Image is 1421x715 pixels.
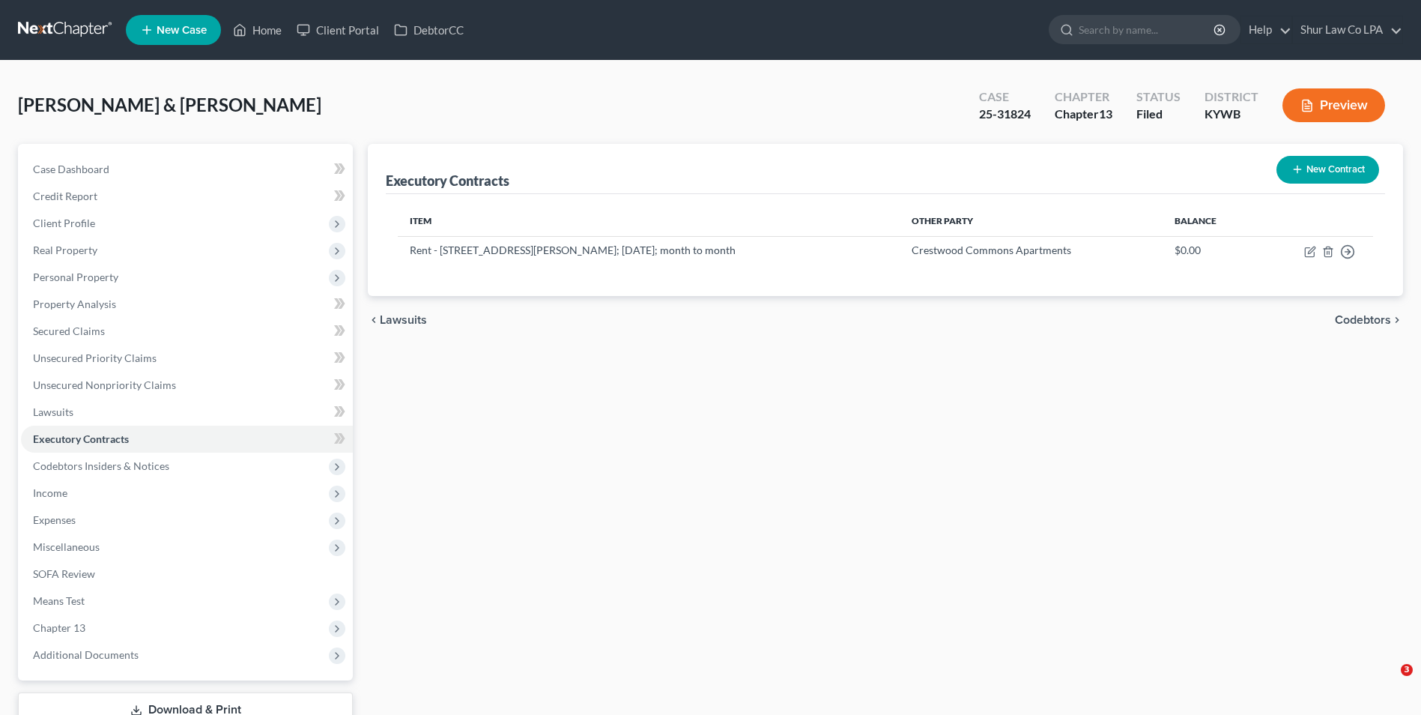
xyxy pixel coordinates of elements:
i: chevron_right [1391,314,1403,326]
div: Case [979,88,1031,106]
a: Credit Report [21,183,353,210]
span: Chapter 13 [33,621,85,634]
td: $0.00 [1163,236,1257,265]
span: Additional Documents [33,648,139,661]
span: Lawsuits [33,405,73,418]
a: Lawsuits [21,399,353,426]
span: Property Analysis [33,298,116,310]
td: Crestwood Commons Apartments [900,236,1163,265]
span: Personal Property [33,271,118,283]
a: Property Analysis [21,291,353,318]
span: Means Test [33,594,85,607]
a: Executory Contracts [21,426,353,453]
a: Unsecured Nonpriority Claims [21,372,353,399]
a: DebtorCC [387,16,471,43]
td: Rent - [STREET_ADDRESS][PERSON_NAME]; [DATE]; month to month [398,236,900,265]
span: Client Profile [33,217,95,229]
div: District [1205,88,1258,106]
span: Real Property [33,244,97,256]
a: Client Portal [289,16,387,43]
a: Unsecured Priority Claims [21,345,353,372]
th: Balance [1163,206,1257,236]
button: Preview [1282,88,1385,122]
span: SOFA Review [33,567,95,580]
div: Executory Contracts [386,172,509,190]
span: Secured Claims [33,325,105,337]
a: Home [225,16,289,43]
span: Miscellaneous [33,540,100,553]
a: Help [1241,16,1291,43]
span: Credit Report [33,190,97,202]
i: chevron_left [368,314,380,326]
button: chevron_left Lawsuits [368,314,427,326]
a: SOFA Review [21,561,353,588]
span: 13 [1099,106,1112,121]
th: Item [398,206,900,236]
input: Search by name... [1079,16,1216,43]
span: Unsecured Priority Claims [33,352,157,364]
button: New Contract [1276,156,1379,184]
span: 3 [1401,664,1413,676]
span: Codebtors Insiders & Notices [33,459,169,472]
span: Unsecured Nonpriority Claims [33,378,176,391]
div: Filed [1136,106,1181,123]
span: Executory Contracts [33,432,129,445]
a: Secured Claims [21,318,353,345]
div: 25-31824 [979,106,1031,123]
a: Case Dashboard [21,156,353,183]
span: New Case [157,25,207,36]
div: Chapter [1055,88,1112,106]
button: Codebtors chevron_right [1335,314,1403,326]
span: Expenses [33,513,76,526]
div: Chapter [1055,106,1112,123]
a: Shur Law Co LPA [1293,16,1402,43]
span: Income [33,486,67,499]
div: Status [1136,88,1181,106]
span: Codebtors [1335,314,1391,326]
iframe: Intercom live chat [1370,664,1406,700]
span: [PERSON_NAME] & [PERSON_NAME] [18,94,321,115]
th: Other Party [900,206,1163,236]
span: Case Dashboard [33,163,109,175]
span: Lawsuits [380,314,427,326]
div: KYWB [1205,106,1258,123]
